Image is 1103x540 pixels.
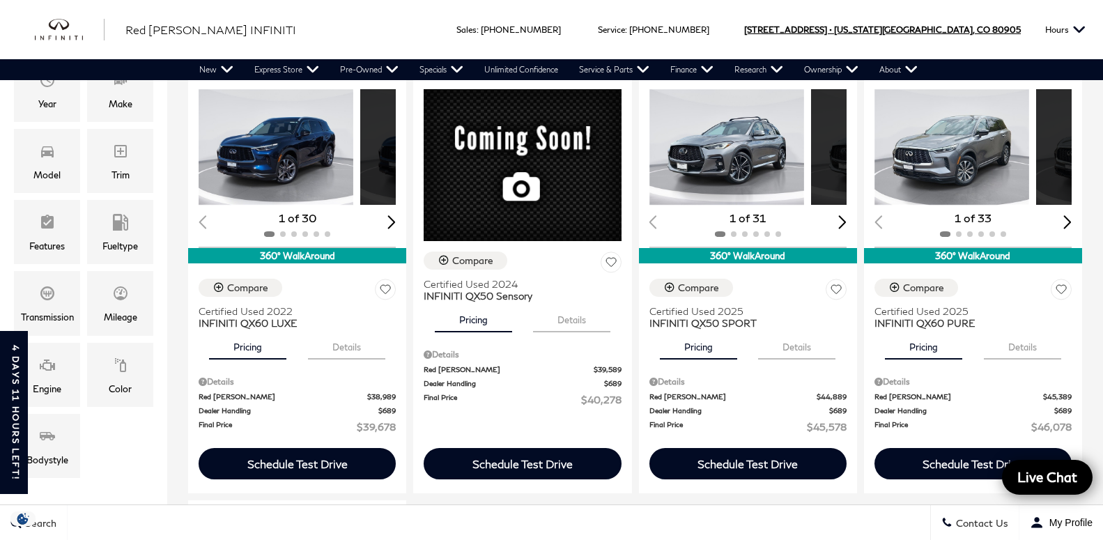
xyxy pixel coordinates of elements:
span: Color [112,353,129,381]
div: Schedule Test Drive - INFINITI QX50 SPORT [649,448,847,479]
span: $689 [829,406,847,416]
a: Specials [409,59,474,80]
span: Red [PERSON_NAME] [649,392,817,402]
div: 1 of 33 [874,210,1072,226]
button: details tab [308,329,385,360]
div: Schedule Test Drive [247,457,348,470]
span: Fueltype [112,210,129,238]
button: details tab [758,329,835,360]
a: Red [PERSON_NAME] $38,989 [199,392,396,402]
button: Save Vehicle [601,252,622,277]
div: Transmission [21,309,74,325]
a: Service & Parts [569,59,660,80]
span: INFINITI QX60 LUXE [199,317,385,329]
span: $38,989 [367,392,396,402]
a: Final Price $40,278 [424,392,621,407]
div: Compare [452,254,493,267]
span: : [477,24,479,35]
span: Certified Used 2025 [874,305,1061,317]
div: Schedule Test Drive [472,457,573,470]
button: Compare Vehicle [649,279,733,297]
div: Make [109,96,132,111]
button: Compare Vehicle [199,279,282,297]
span: Contact Us [952,517,1008,529]
a: Certified Used 2022INFINITI QX60 LUXE [199,305,396,329]
div: Pricing Details - INFINITI QX60 PURE [874,376,1072,388]
span: INFINITI QX50 Sensory [424,290,610,302]
div: Fueltype [102,238,138,254]
nav: Main Navigation [189,59,928,80]
div: Model [33,167,61,183]
a: Finance [660,59,724,80]
span: Features [39,210,56,238]
span: $45,578 [807,419,847,434]
button: Open user profile menu [1019,505,1103,540]
a: Final Price $39,678 [199,419,396,434]
a: infiniti [35,19,105,41]
a: Dealer Handling $689 [874,406,1072,416]
span: Year [39,68,56,96]
div: YearYear [14,58,80,122]
img: 2025 INFINITI QX50 SPORT 1 [649,89,804,206]
button: Save Vehicle [375,279,396,304]
div: Features [29,238,65,254]
div: Trim [111,167,130,183]
div: Next slide [388,215,396,229]
a: About [869,59,928,80]
span: $689 [378,406,396,416]
span: Red [PERSON_NAME] [874,392,1043,402]
span: Bodystyle [39,424,56,452]
div: 1 / 2 [874,89,1029,206]
span: Make [112,68,129,96]
a: Express Store [244,59,330,80]
div: Next slide [838,215,847,229]
span: Search [22,517,56,529]
button: Save Vehicle [826,279,847,304]
span: Certified Used 2024 [424,278,610,290]
button: details tab [533,302,610,332]
div: Compare [678,281,719,294]
span: $39,589 [594,364,622,375]
button: pricing tab [435,302,512,332]
div: TrimTrim [87,129,153,193]
span: Dealer Handling [649,406,829,416]
span: Transmission [39,281,56,309]
a: Red [PERSON_NAME] $45,389 [874,392,1072,402]
a: Research [724,59,794,80]
span: $689 [604,378,622,389]
div: Schedule Test Drive - INFINITI QX60 PURE [874,448,1072,479]
div: Schedule Test Drive - INFINITI QX60 LUXE [199,448,396,479]
a: Certified Used 2024INFINITI QX50 Sensory [424,278,621,302]
button: pricing tab [660,329,737,360]
span: Final Price [424,392,580,407]
div: MakeMake [87,58,153,122]
div: EngineEngine [14,343,80,407]
a: Red [PERSON_NAME] INFINITI [125,22,296,38]
a: Ownership [794,59,869,80]
div: 1 of 31 [649,210,847,226]
a: Red [PERSON_NAME] $39,589 [424,364,621,375]
button: Compare Vehicle [874,279,958,297]
div: BodystyleBodystyle [14,414,80,478]
span: Model [39,139,56,167]
div: 2 / 2 [811,89,966,206]
span: My Profile [1044,517,1093,528]
a: Final Price $46,078 [874,419,1072,434]
div: Schedule Test Drive [923,457,1023,470]
span: : [625,24,627,35]
button: Compare Vehicle [424,252,507,270]
div: MileageMileage [87,271,153,335]
button: details tab [984,329,1061,360]
span: Sales [456,24,477,35]
div: Schedule Test Drive - INFINITI QX50 Sensory [424,448,621,479]
img: Opt-Out Icon [7,511,39,526]
button: pricing tab [885,329,962,360]
button: pricing tab [209,329,286,360]
div: ModelModel [14,129,80,193]
span: Trim [112,139,129,167]
div: 1 / 2 [649,89,804,206]
span: INFINITI QX60 PURE [874,317,1061,329]
div: 360° WalkAround [639,248,857,263]
span: $45,389 [1043,392,1072,402]
div: 360° WalkAround [864,248,1082,263]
